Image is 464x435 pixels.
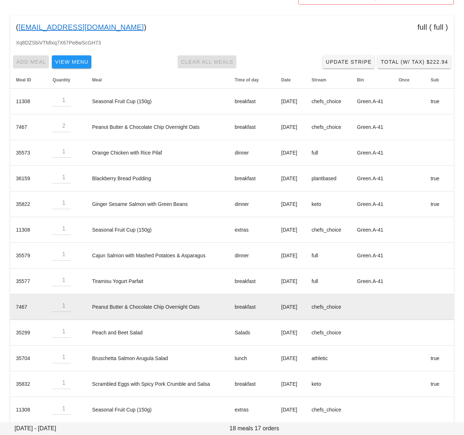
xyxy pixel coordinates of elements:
td: 35299 [10,320,47,346]
td: chefs_choice [306,397,351,423]
span: Time of day [235,77,259,83]
td: breakfast [229,294,275,320]
td: [DATE] [275,140,306,166]
th: Once: Not sorted. Activate to sort ascending. [393,71,425,89]
td: true [425,191,454,217]
td: Bruschetta Salmon Arugula Salad [86,346,229,371]
span: Quantity [53,77,70,83]
td: true [425,346,454,371]
td: Peach and Beet Salad [86,320,229,346]
td: Blackberry Bread Pudding [86,166,229,191]
td: 35822 [10,191,47,217]
td: chefs_choice [306,294,351,320]
td: [DATE] [275,269,306,294]
td: Green.A-41 [351,217,393,243]
td: chefs_choice [306,114,351,140]
td: breakfast [229,371,275,397]
span: Stream [312,77,327,83]
td: 7467 [10,294,47,320]
td: keto [306,371,351,397]
td: full [306,243,351,269]
span: Once [399,77,410,83]
th: Time of day: Not sorted. Activate to sort ascending. [229,71,275,89]
span: Bin [357,77,364,83]
td: chefs_choice [306,89,351,114]
a: Update Stripe [323,55,375,68]
td: 11308 [10,89,47,114]
td: lunch [229,346,275,371]
th: Meal: Not sorted. Activate to sort ascending. [86,71,229,89]
span: Update Stripe [326,59,372,65]
td: [DATE] [275,243,306,269]
td: [DATE] [275,114,306,140]
td: true [425,166,454,191]
td: extras [229,217,275,243]
th: Date: Not sorted. Activate to sort ascending. [275,71,306,89]
td: [DATE] [275,346,306,371]
td: Green.A-41 [351,114,393,140]
span: Date [281,77,291,83]
td: true [425,89,454,114]
td: 11308 [10,217,47,243]
td: Green.A-41 [351,166,393,191]
td: dinner [229,140,275,166]
th: Stream: Not sorted. Activate to sort ascending. [306,71,351,89]
div: ( ) full ( full ) [10,16,454,39]
td: extras [229,397,275,423]
td: [DATE] [275,294,306,320]
span: Meal [92,77,102,83]
td: 11308 [10,397,47,423]
div: Xq8DZSbiVTMlxq7X67Pe8wScGH73 [10,39,454,52]
td: 35573 [10,140,47,166]
td: 35832 [10,371,47,397]
td: true [425,371,454,397]
button: Total (w/ Tax) $222.94 [377,55,451,68]
th: Bin: Not sorted. Activate to sort ascending. [351,71,393,89]
td: Green.A-41 [351,89,393,114]
td: chefs_choice [306,217,351,243]
td: Orange Chicken with Rice Pilaf [86,140,229,166]
th: Sub: Not sorted. Activate to sort ascending. [425,71,454,89]
td: dinner [229,243,275,269]
td: Green.A-41 [351,140,393,166]
td: breakfast [229,269,275,294]
td: full [306,140,351,166]
span: Sub [431,77,439,83]
td: plantbased [306,166,351,191]
td: breakfast [229,89,275,114]
td: 35577 [10,269,47,294]
button: View Menu [52,55,91,68]
td: 36159 [10,166,47,191]
td: [DATE] [275,320,306,346]
span: View Menu [55,59,88,65]
td: breakfast [229,166,275,191]
td: Green.A-41 [351,243,393,269]
td: keto [306,191,351,217]
span: Meal ID [16,77,31,83]
a: [EMAIL_ADDRESS][DOMAIN_NAME] [18,21,144,33]
th: Meal ID: Not sorted. Activate to sort ascending. [10,71,47,89]
td: [DATE] [275,166,306,191]
td: full [306,269,351,294]
td: breakfast [229,114,275,140]
td: Seasonal Fruit Cup (150g) [86,89,229,114]
td: Seasonal Fruit Cup (150g) [86,217,229,243]
td: dinner [229,191,275,217]
td: 7467 [10,114,47,140]
td: Peanut Butter & Chocolate Chip Overnight Oats [86,294,229,320]
td: [DATE] [275,217,306,243]
td: [DATE] [275,191,306,217]
td: Seasonal Fruit Cup (150g) [86,397,229,423]
td: Tiramisu Yogurt Parfait [86,269,229,294]
td: [DATE] [275,89,306,114]
td: chefs_choice [306,320,351,346]
td: Ginger Sesame Salmon with Green Beans [86,191,229,217]
td: Green.A-41 [351,269,393,294]
td: 35579 [10,243,47,269]
td: Scrambled Eggs with Spicy Pork Crumble and Salsa [86,371,229,397]
td: [DATE] [275,371,306,397]
td: Green.A-41 [351,191,393,217]
td: Cajun Salmon with Mashed Potatoes & Asparagus [86,243,229,269]
th: Quantity: Not sorted. Activate to sort ascending. [47,71,86,89]
td: Peanut Butter & Chocolate Chip Overnight Oats [86,114,229,140]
